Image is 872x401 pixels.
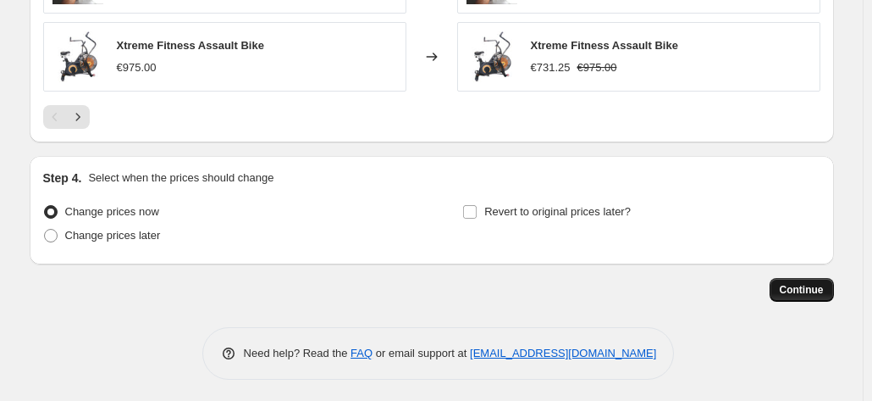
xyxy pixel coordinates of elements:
nav: Pagination [43,105,90,129]
p: Select when the prices should change [88,170,273,187]
span: Continue [780,283,824,297]
button: Continue [770,278,834,302]
div: €975.00 [117,59,157,76]
div: €731.25 [531,59,571,76]
a: FAQ [350,347,373,359]
img: 61Z6la_jvmL_80x.jpg [52,31,103,82]
span: Xtreme Fitness Assault Bike [531,39,678,52]
span: Change prices now [65,205,159,218]
span: Need help? Read the [244,347,351,359]
span: or email support at [373,347,470,359]
button: Next [66,105,90,129]
span: Change prices later [65,229,161,242]
span: Revert to original prices later? [484,205,631,218]
span: Xtreme Fitness Assault Bike [117,39,264,52]
a: [EMAIL_ADDRESS][DOMAIN_NAME] [470,347,656,359]
img: 61Z6la_jvmL_80x.jpg [466,31,517,82]
strike: €975.00 [577,59,617,76]
h2: Step 4. [43,170,82,187]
